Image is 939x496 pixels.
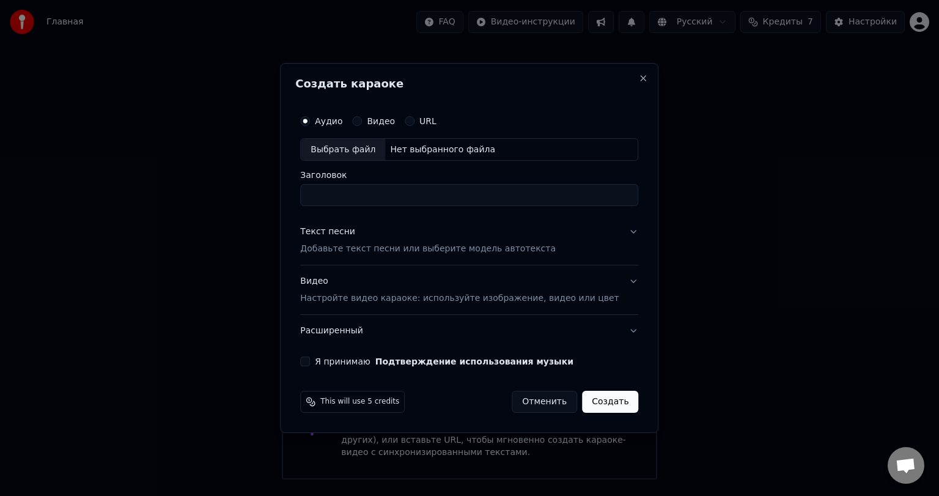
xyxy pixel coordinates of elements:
button: Расширенный [300,315,638,347]
button: Текст песниДобавьте текст песни или выберите модель автотекста [300,217,638,265]
label: Я принимаю [315,357,573,366]
h2: Создать караоке [295,78,643,89]
div: Выбрать файл [301,139,385,161]
div: Текст песни [300,226,355,239]
div: Видео [300,276,619,305]
label: Видео [367,117,395,125]
label: Аудио [315,117,342,125]
label: Заголовок [300,171,638,180]
div: Нет выбранного файла [385,144,500,156]
p: Настройте видео караоке: используйте изображение, видео или цвет [300,292,619,305]
label: URL [419,117,436,125]
span: This will use 5 credits [320,397,399,407]
button: Отменить [512,391,577,413]
p: Добавьте текст песни или выберите модель автотекста [300,243,556,256]
button: Создать [582,391,638,413]
button: ВидеоНастройте видео караоке: используйте изображение, видео или цвет [300,266,638,315]
button: Я принимаю [375,357,573,366]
